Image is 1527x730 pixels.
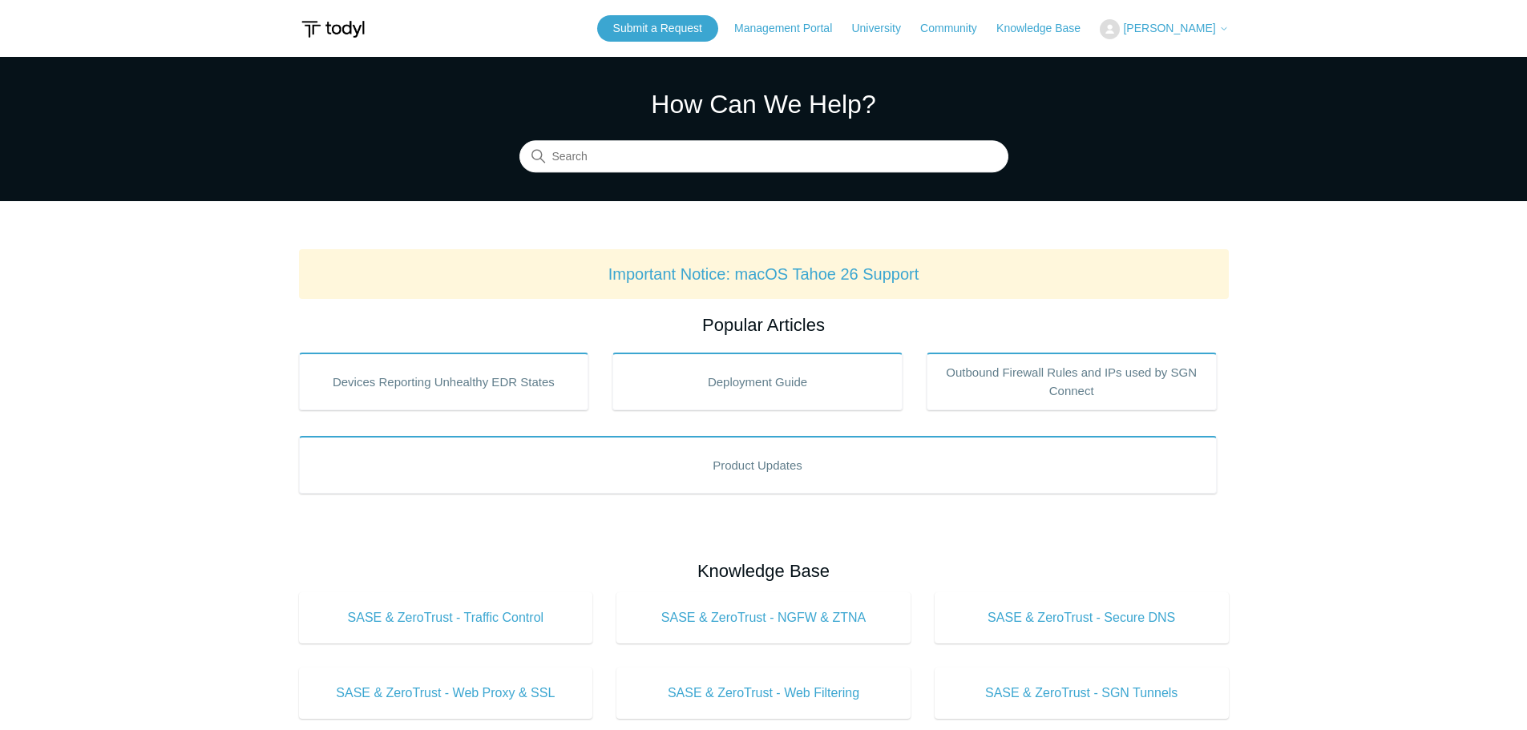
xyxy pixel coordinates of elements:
a: SASE & ZeroTrust - NGFW & ZTNA [616,592,911,643]
a: SASE & ZeroTrust - Web Proxy & SSL [299,667,593,719]
a: Community [920,20,993,37]
span: SASE & ZeroTrust - SGN Tunnels [959,684,1205,703]
span: SASE & ZeroTrust - Web Proxy & SSL [323,684,569,703]
a: Product Updates [299,436,1217,494]
a: Outbound Firewall Rules and IPs used by SGN Connect [927,353,1217,410]
input: Search [519,141,1008,173]
a: SASE & ZeroTrust - Traffic Control [299,592,593,643]
h2: Knowledge Base [299,558,1229,584]
a: SASE & ZeroTrust - Secure DNS [935,592,1229,643]
span: SASE & ZeroTrust - Traffic Control [323,608,569,627]
span: [PERSON_NAME] [1123,22,1215,34]
a: Knowledge Base [996,20,1097,37]
a: University [851,20,916,37]
img: Todyl Support Center Help Center home page [299,14,367,44]
span: SASE & ZeroTrust - NGFW & ZTNA [640,608,887,627]
a: SASE & ZeroTrust - Web Filtering [616,667,911,719]
h1: How Can We Help? [519,85,1008,123]
span: SASE & ZeroTrust - Secure DNS [959,608,1205,627]
a: Important Notice: macOS Tahoe 26 Support [608,265,919,283]
a: Submit a Request [597,15,718,42]
a: Management Portal [734,20,848,37]
a: Devices Reporting Unhealthy EDR States [299,353,589,410]
a: SASE & ZeroTrust - SGN Tunnels [935,667,1229,719]
button: [PERSON_NAME] [1100,19,1228,39]
a: Deployment Guide [612,353,903,410]
h2: Popular Articles [299,312,1229,338]
span: SASE & ZeroTrust - Web Filtering [640,684,887,703]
